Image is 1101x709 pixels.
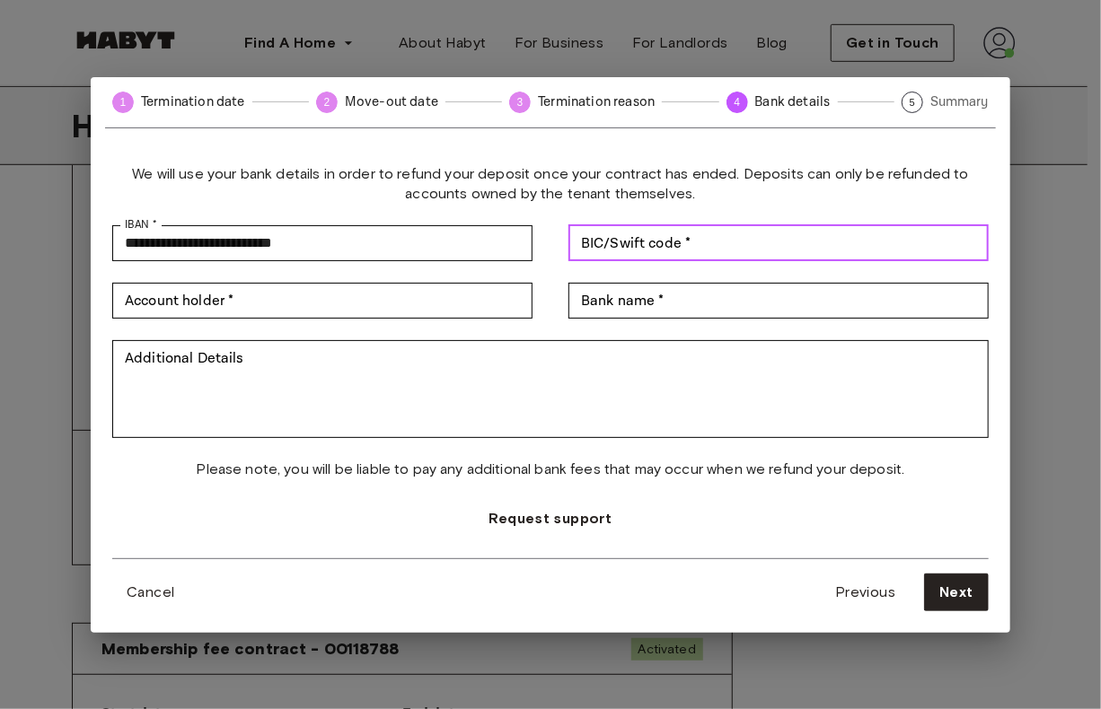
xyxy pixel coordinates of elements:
span: Termination date [141,92,245,111]
span: Please note, you will be liable to pay any additional bank fees that may occur when we refund you... [196,460,904,479]
span: Request support [489,508,612,530]
span: Cancel [127,582,174,603]
span: Bank details [755,92,831,111]
text: 2 [324,96,330,109]
text: 1 [120,96,127,109]
span: Move-out date [345,92,438,111]
span: Termination reason [538,92,655,111]
button: Cancel [112,574,189,610]
span: Next [939,582,973,603]
button: Next [924,573,989,611]
span: We will use your bank details in order to refund your deposit once your contract has ended. Depos... [112,164,989,204]
span: Summary [930,92,989,111]
label: IBAN * [125,217,156,232]
span: Previous [835,582,895,603]
text: 5 [910,97,915,108]
text: 3 [517,96,524,109]
text: 4 [734,96,740,109]
button: Request support [475,501,627,537]
button: Previous [821,573,910,611]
